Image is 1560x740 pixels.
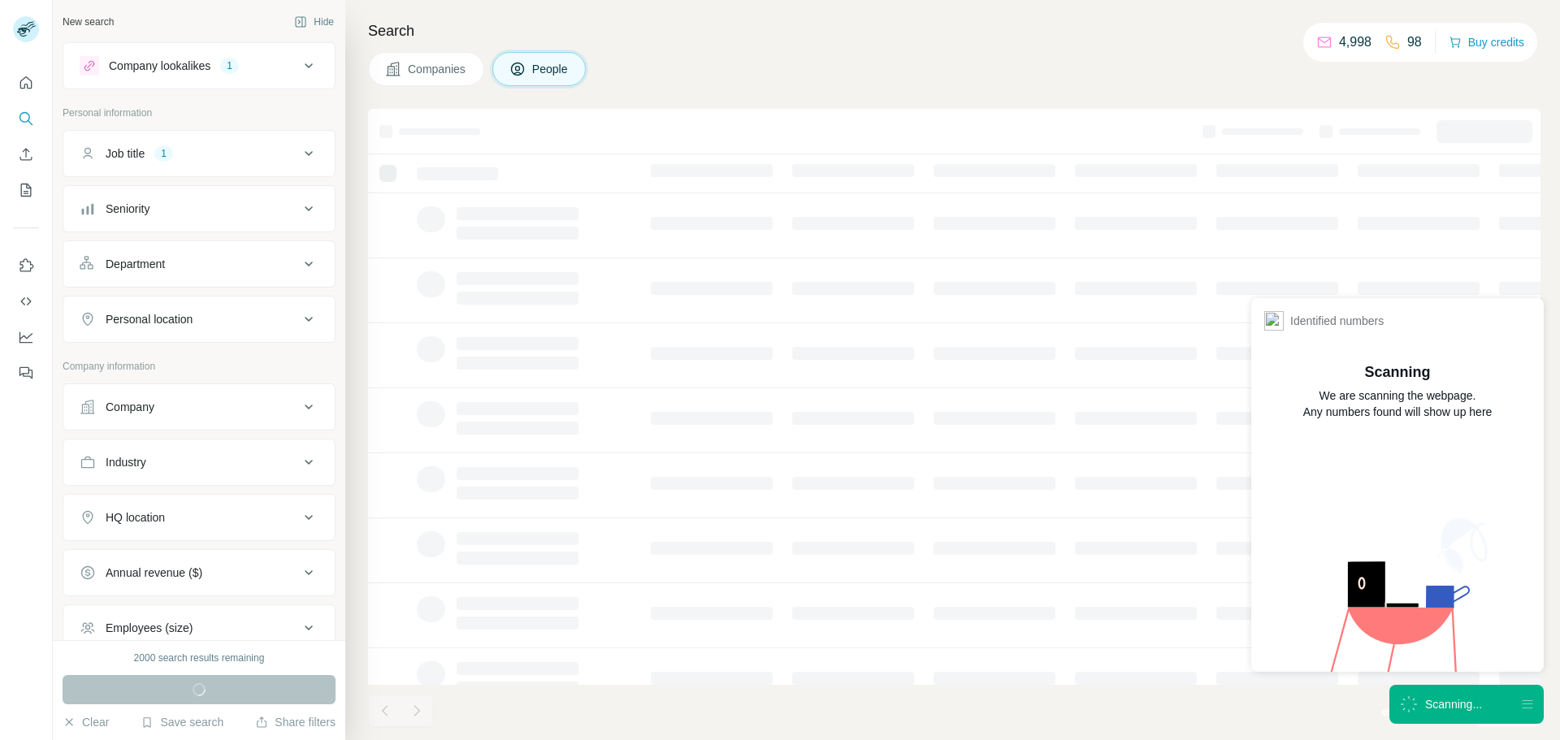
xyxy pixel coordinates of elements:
[13,140,39,169] button: Enrich CSV
[63,359,336,374] p: Company information
[63,300,335,339] button: Personal location
[13,358,39,387] button: Feedback
[220,58,239,73] div: 1
[1449,31,1524,54] button: Buy credits
[154,146,173,161] div: 1
[13,104,39,133] button: Search
[106,201,149,217] div: Seniority
[63,106,336,120] p: Personal information
[63,443,335,482] button: Industry
[106,256,165,272] div: Department
[106,399,154,415] div: Company
[63,498,335,537] button: HQ location
[63,714,109,730] button: Clear
[106,145,145,162] div: Job title
[283,10,345,34] button: Hide
[368,19,1540,42] h4: Search
[1339,32,1371,52] p: 4,998
[13,322,39,352] button: Dashboard
[13,251,39,280] button: Use Surfe on LinkedIn
[63,46,335,85] button: Company lookalikes1
[63,134,335,173] button: Job title1
[63,608,335,647] button: Employees (size)
[106,565,202,581] div: Annual revenue ($)
[63,15,114,29] div: New search
[13,175,39,205] button: My lists
[63,553,335,592] button: Annual revenue ($)
[408,61,467,77] span: Companies
[141,714,223,730] button: Save search
[109,58,210,74] div: Company lookalikes
[63,245,335,283] button: Department
[63,189,335,228] button: Seniority
[1407,32,1422,52] p: 98
[106,509,165,526] div: HQ location
[532,61,570,77] span: People
[106,454,146,470] div: Industry
[106,311,193,327] div: Personal location
[134,651,265,665] div: 2000 search results remaining
[13,68,39,97] button: Quick start
[13,287,39,316] button: Use Surfe API
[106,620,193,636] div: Employees (size)
[63,387,335,426] button: Company
[255,714,336,730] button: Share filters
